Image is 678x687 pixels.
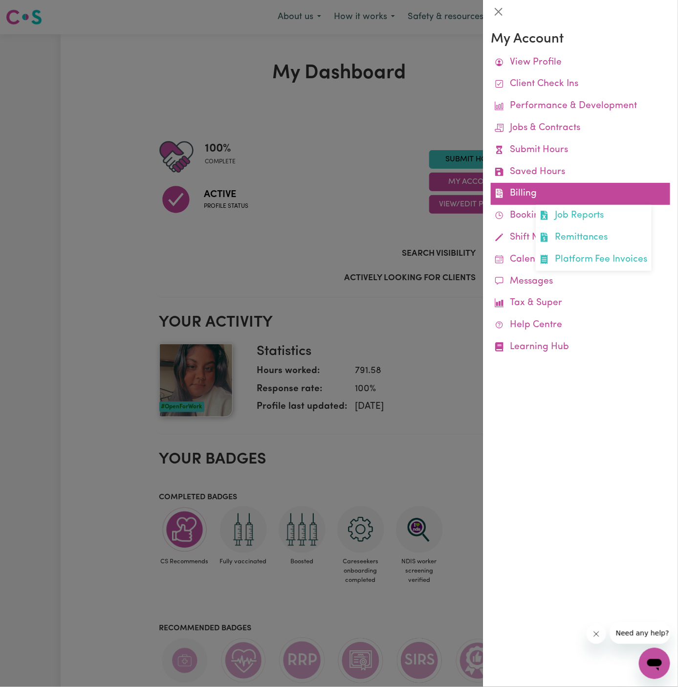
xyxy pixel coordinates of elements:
[587,624,606,644] iframe: Close message
[610,622,670,644] iframe: Message from company
[491,52,670,74] a: View Profile
[491,95,670,117] a: Performance & Development
[491,117,670,139] a: Jobs & Contracts
[491,183,670,205] a: BillingJob ReportsRemittancesPlatform Fee Invoices
[491,314,670,336] a: Help Centre
[491,73,670,95] a: Client Check Ins
[491,205,670,227] a: Bookings
[639,648,670,679] iframe: Button to launch messaging window
[491,271,670,293] a: Messages
[491,227,670,249] a: Shift Notes
[491,4,506,20] button: Close
[536,205,652,227] a: Job Reports
[536,249,652,271] a: Platform Fee Invoices
[491,292,670,314] a: Tax & Super
[491,31,670,48] h3: My Account
[491,161,670,183] a: Saved Hours
[491,336,670,358] a: Learning Hub
[491,139,670,161] a: Submit Hours
[491,249,670,271] a: Calendar
[536,227,652,249] a: Remittances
